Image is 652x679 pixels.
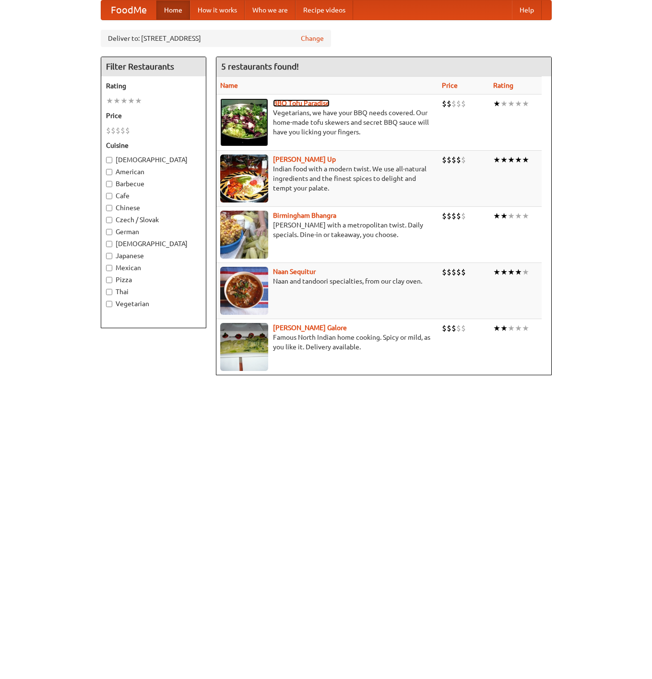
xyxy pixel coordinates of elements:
[106,263,201,273] label: Mexican
[106,251,201,261] label: Japanese
[245,0,296,20] a: Who we are
[451,323,456,334] li: $
[493,323,500,334] li: ★
[106,217,112,223] input: Czech / Slovak
[508,323,515,334] li: ★
[447,98,451,109] li: $
[301,34,324,43] a: Change
[106,215,201,225] label: Czech / Slovak
[508,98,515,109] li: ★
[220,98,268,146] img: tofuparadise.jpg
[508,267,515,277] li: ★
[106,299,201,309] label: Vegetarian
[106,179,201,189] label: Barbecue
[493,211,500,221] li: ★
[442,323,447,334] li: $
[106,301,112,307] input: Vegetarian
[128,95,135,106] li: ★
[522,155,529,165] li: ★
[442,211,447,221] li: $
[447,211,451,221] li: $
[442,155,447,165] li: $
[101,57,206,76] h4: Filter Restaurants
[106,229,112,235] input: German
[106,265,112,271] input: Mexican
[442,267,447,277] li: $
[106,181,112,187] input: Barbecue
[512,0,542,20] a: Help
[493,98,500,109] li: ★
[515,323,522,334] li: ★
[106,239,201,249] label: [DEMOGRAPHIC_DATA]
[456,155,461,165] li: $
[106,241,112,247] input: [DEMOGRAPHIC_DATA]
[461,267,466,277] li: $
[447,267,451,277] li: $
[106,289,112,295] input: Thai
[106,81,201,91] h5: Rating
[515,98,522,109] li: ★
[456,323,461,334] li: $
[273,212,336,219] a: Birmingham Bhangra
[106,277,112,283] input: Pizza
[106,287,201,297] label: Thai
[451,98,456,109] li: $
[116,125,120,136] li: $
[106,125,111,136] li: $
[106,141,201,150] h5: Cuisine
[500,323,508,334] li: ★
[461,211,466,221] li: $
[461,98,466,109] li: $
[451,155,456,165] li: $
[508,155,515,165] li: ★
[113,95,120,106] li: ★
[106,205,112,211] input: Chinese
[106,203,201,213] label: Chinese
[220,323,268,371] img: currygalore.jpg
[493,82,513,89] a: Rating
[515,211,522,221] li: ★
[508,211,515,221] li: ★
[456,211,461,221] li: $
[135,95,142,106] li: ★
[120,125,125,136] li: $
[190,0,245,20] a: How it works
[522,323,529,334] li: ★
[221,62,299,71] ng-pluralize: 5 restaurants found!
[461,323,466,334] li: $
[111,125,116,136] li: $
[515,155,522,165] li: ★
[106,111,201,120] h5: Price
[101,30,331,47] div: Deliver to: [STREET_ADDRESS]
[220,155,268,203] img: curryup.jpg
[156,0,190,20] a: Home
[273,268,316,275] a: Naan Sequitur
[493,155,500,165] li: ★
[500,98,508,109] li: ★
[106,157,112,163] input: [DEMOGRAPHIC_DATA]
[296,0,353,20] a: Recipe videos
[273,324,347,332] a: [PERSON_NAME] Galore
[522,98,529,109] li: ★
[442,98,447,109] li: $
[451,211,456,221] li: $
[500,155,508,165] li: ★
[220,276,435,286] p: Naan and tandoori specialties, from our clay oven.
[273,155,336,163] a: [PERSON_NAME] Up
[500,267,508,277] li: ★
[461,155,466,165] li: $
[106,169,112,175] input: American
[220,333,435,352] p: Famous North Indian home cooking. Spicy or mild, as you like it. Delivery available.
[515,267,522,277] li: ★
[220,164,435,193] p: Indian food with a modern twist. We use all-natural ingredients and the finest spices to delight ...
[451,267,456,277] li: $
[101,0,156,20] a: FoodMe
[106,191,201,201] label: Cafe
[447,155,451,165] li: $
[125,125,130,136] li: $
[106,253,112,259] input: Japanese
[220,108,435,137] p: Vegetarians, we have your BBQ needs covered. Our home-made tofu skewers and secret BBQ sauce will...
[447,323,451,334] li: $
[273,99,330,107] a: BBQ Tofu Paradise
